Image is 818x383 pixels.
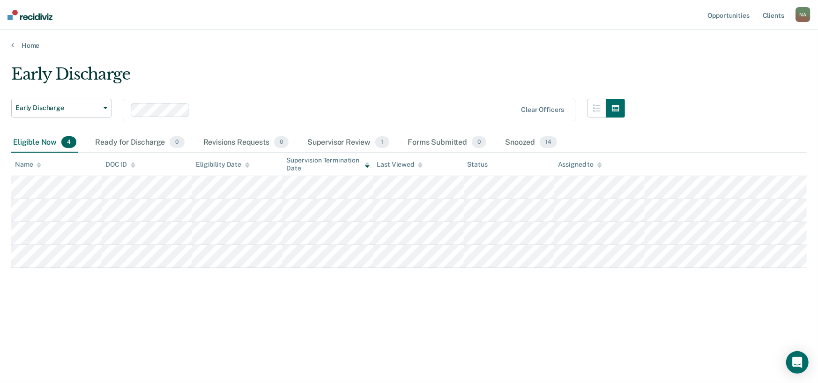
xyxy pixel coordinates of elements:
[521,106,564,114] div: Clear officers
[61,136,76,148] span: 4
[472,136,486,148] span: 0
[375,136,389,148] span: 1
[305,133,391,153] div: Supervisor Review1
[468,161,488,169] div: Status
[558,161,602,169] div: Assigned to
[786,351,809,374] div: Open Intercom Messenger
[201,133,290,153] div: Revisions Requests0
[11,65,625,91] div: Early Discharge
[93,133,186,153] div: Ready for Discharge0
[286,156,369,172] div: Supervision Termination Date
[796,7,811,22] button: NA
[406,133,489,153] div: Forms Submitted0
[11,41,807,50] a: Home
[170,136,184,148] span: 0
[11,99,112,118] button: Early Discharge
[274,136,289,148] span: 0
[105,161,135,169] div: DOC ID
[377,161,423,169] div: Last Viewed
[15,104,100,112] span: Early Discharge
[540,136,557,148] span: 14
[796,7,811,22] div: N A
[503,133,559,153] div: Snoozed14
[7,10,52,20] img: Recidiviz
[11,133,78,153] div: Eligible Now4
[15,161,41,169] div: Name
[196,161,250,169] div: Eligibility Date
